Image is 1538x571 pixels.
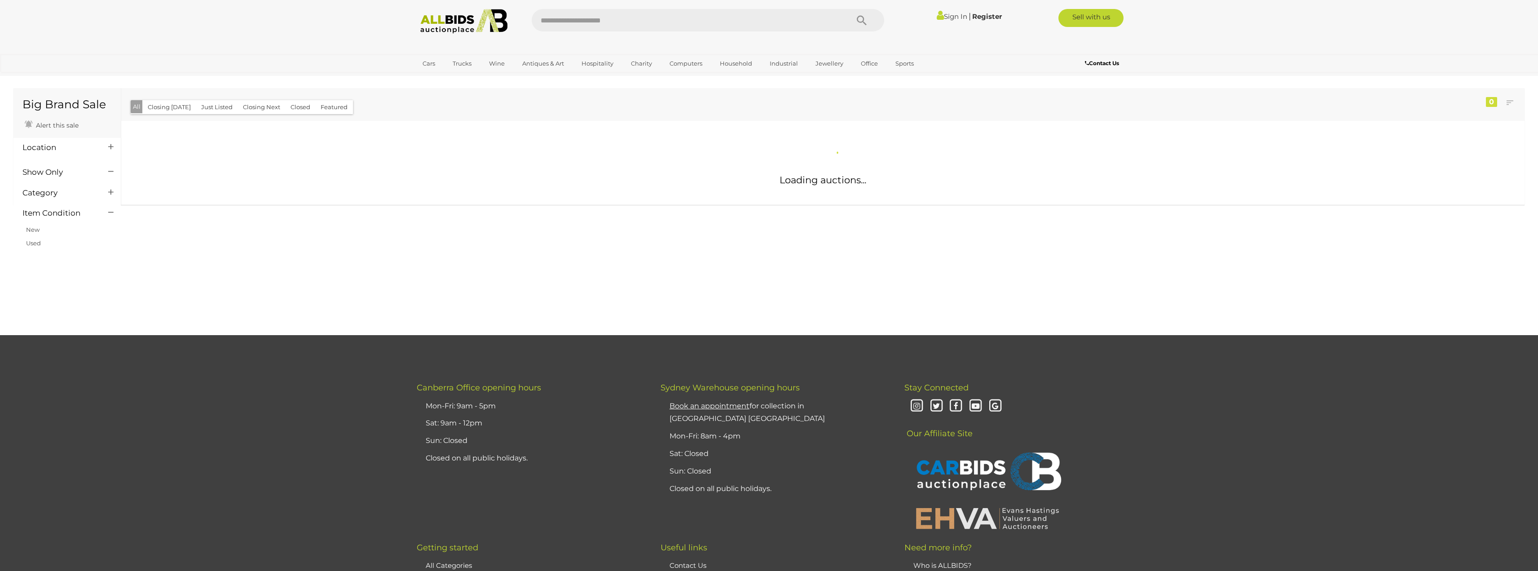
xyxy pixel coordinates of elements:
[417,543,478,553] span: Getting started
[667,463,882,480] li: Sun: Closed
[667,428,882,445] li: Mon-Fri: 8am - 4pm
[423,398,638,415] li: Mon-Fri: 9am - 5pm
[667,480,882,498] li: Closed on all public holidays.
[22,168,95,177] h4: Show Only
[937,12,967,21] a: Sign In
[911,443,1064,502] img: CARBIDS Auctionplace
[904,543,972,553] span: Need more info?
[839,9,884,31] button: Search
[909,398,925,414] i: Instagram
[810,56,849,71] a: Jewellery
[890,56,920,71] a: Sports
[131,100,143,113] button: All
[969,11,971,21] span: |
[987,398,1003,414] i: Google
[661,543,707,553] span: Useful links
[417,71,492,86] a: [GEOGRAPHIC_DATA]
[670,402,749,410] u: Book an appointment
[196,100,238,114] button: Just Listed
[238,100,286,114] button: Closing Next
[764,56,804,71] a: Industrial
[22,143,95,152] h4: Location
[22,98,112,111] h1: Big Brand Sale
[911,506,1064,530] img: EHVA | Evans Hastings Valuers and Auctioneers
[1058,9,1124,27] a: Sell with us
[904,383,969,393] span: Stay Connected
[285,100,316,114] button: Closed
[1085,60,1119,66] b: Contact Us
[625,56,658,71] a: Charity
[315,100,353,114] button: Featured
[415,9,513,34] img: Allbids.com.au
[667,445,882,463] li: Sat: Closed
[576,56,619,71] a: Hospitality
[714,56,758,71] a: Household
[26,226,40,233] a: New
[855,56,884,71] a: Office
[1085,58,1121,68] a: Contact Us
[913,561,972,570] a: Who is ALLBIDS?
[22,118,81,131] a: Alert this sale
[423,450,638,467] li: Closed on all public holidays.
[142,100,196,114] button: Closing [DATE]
[34,121,79,129] span: Alert this sale
[423,432,638,450] li: Sun: Closed
[661,383,800,393] span: Sydney Warehouse opening hours
[968,398,983,414] i: Youtube
[516,56,570,71] a: Antiques & Art
[929,398,944,414] i: Twitter
[447,56,477,71] a: Trucks
[26,239,41,247] a: Used
[423,415,638,432] li: Sat: 9am - 12pm
[426,561,472,570] a: All Categories
[417,383,541,393] span: Canberra Office opening hours
[22,189,95,197] h4: Category
[972,12,1002,21] a: Register
[664,56,708,71] a: Computers
[904,415,973,438] span: Our Affiliate Site
[780,174,866,186] span: Loading auctions...
[670,402,825,423] a: Book an appointmentfor collection in [GEOGRAPHIC_DATA] [GEOGRAPHIC_DATA]
[1486,97,1497,107] div: 0
[22,209,95,217] h4: Item Condition
[670,561,706,570] a: Contact Us
[417,56,441,71] a: Cars
[483,56,511,71] a: Wine
[948,398,964,414] i: Facebook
